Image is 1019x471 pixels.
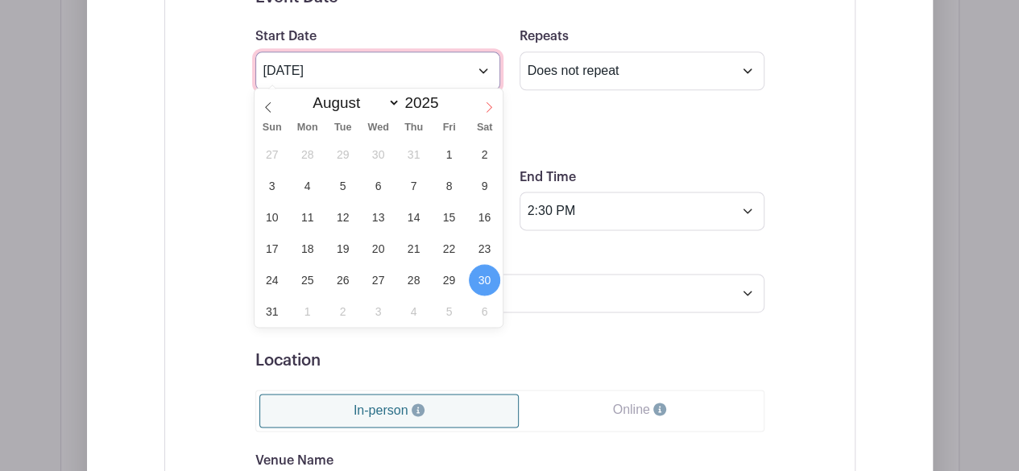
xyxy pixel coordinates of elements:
[467,122,503,133] span: Sat
[398,295,429,327] span: September 4, 2025
[398,264,429,295] span: August 28, 2025
[292,201,323,233] span: August 11, 2025
[433,233,465,264] span: August 22, 2025
[292,170,323,201] span: August 4, 2025
[400,94,451,112] input: Year
[327,233,358,264] span: August 19, 2025
[469,170,500,201] span: August 9, 2025
[327,138,358,170] span: July 29, 2025
[520,170,576,185] label: End Time
[362,264,394,295] span: August 27, 2025
[290,122,325,133] span: Mon
[362,233,394,264] span: August 20, 2025
[255,52,500,90] input: Select
[362,138,394,170] span: July 30, 2025
[327,170,358,201] span: August 5, 2025
[520,192,764,230] input: Select
[256,295,288,327] span: August 31, 2025
[433,295,465,327] span: September 5, 2025
[292,233,323,264] span: August 18, 2025
[255,351,764,370] h5: Location
[256,170,288,201] span: August 3, 2025
[255,129,764,148] h5: Time
[327,295,358,327] span: September 2, 2025
[432,122,467,133] span: Fri
[433,170,465,201] span: August 8, 2025
[256,138,288,170] span: July 27, 2025
[305,93,400,112] select: Month
[362,201,394,233] span: August 13, 2025
[519,394,760,426] a: Online
[256,201,288,233] span: August 10, 2025
[433,264,465,295] span: August 29, 2025
[256,233,288,264] span: August 17, 2025
[398,233,429,264] span: August 21, 2025
[433,138,465,170] span: August 1, 2025
[327,201,358,233] span: August 12, 2025
[398,170,429,201] span: August 7, 2025
[362,295,394,327] span: September 3, 2025
[469,233,500,264] span: August 23, 2025
[255,453,333,469] label: Venue Name
[398,201,429,233] span: August 14, 2025
[469,138,500,170] span: August 2, 2025
[325,122,361,133] span: Tue
[469,264,500,295] span: August 30, 2025
[396,122,432,133] span: Thu
[292,264,323,295] span: August 25, 2025
[361,122,396,133] span: Wed
[398,138,429,170] span: July 31, 2025
[255,122,290,133] span: Sun
[520,29,569,44] label: Repeats
[292,138,323,170] span: July 28, 2025
[469,201,500,233] span: August 16, 2025
[433,201,465,233] span: August 15, 2025
[256,264,288,295] span: August 24, 2025
[469,295,500,327] span: September 6, 2025
[327,264,358,295] span: August 26, 2025
[292,295,323,327] span: September 1, 2025
[255,29,317,44] label: Start Date
[259,394,520,428] a: In-person
[362,170,394,201] span: August 6, 2025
